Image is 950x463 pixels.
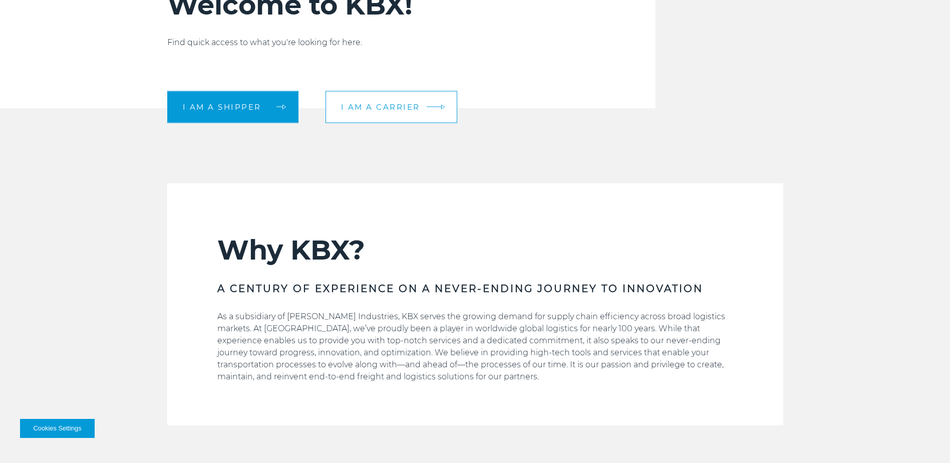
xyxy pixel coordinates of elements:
[217,311,733,383] p: As a subsidiary of [PERSON_NAME] Industries, KBX serves the growing demand for supply chain effic...
[326,91,457,123] a: I am a carrier arrow arrow
[341,103,420,111] span: I am a carrier
[217,282,733,296] h3: A CENTURY OF EXPERIENCE ON A NEVER-ENDING JOURNEY TO INNOVATION
[441,104,445,110] img: arrow
[20,419,95,438] button: Cookies Settings
[167,91,298,123] a: I am a shipper arrow arrow
[217,234,733,267] h2: Why KBX?
[167,37,595,49] p: Find quick access to what you're looking for here.
[183,103,261,111] span: I am a shipper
